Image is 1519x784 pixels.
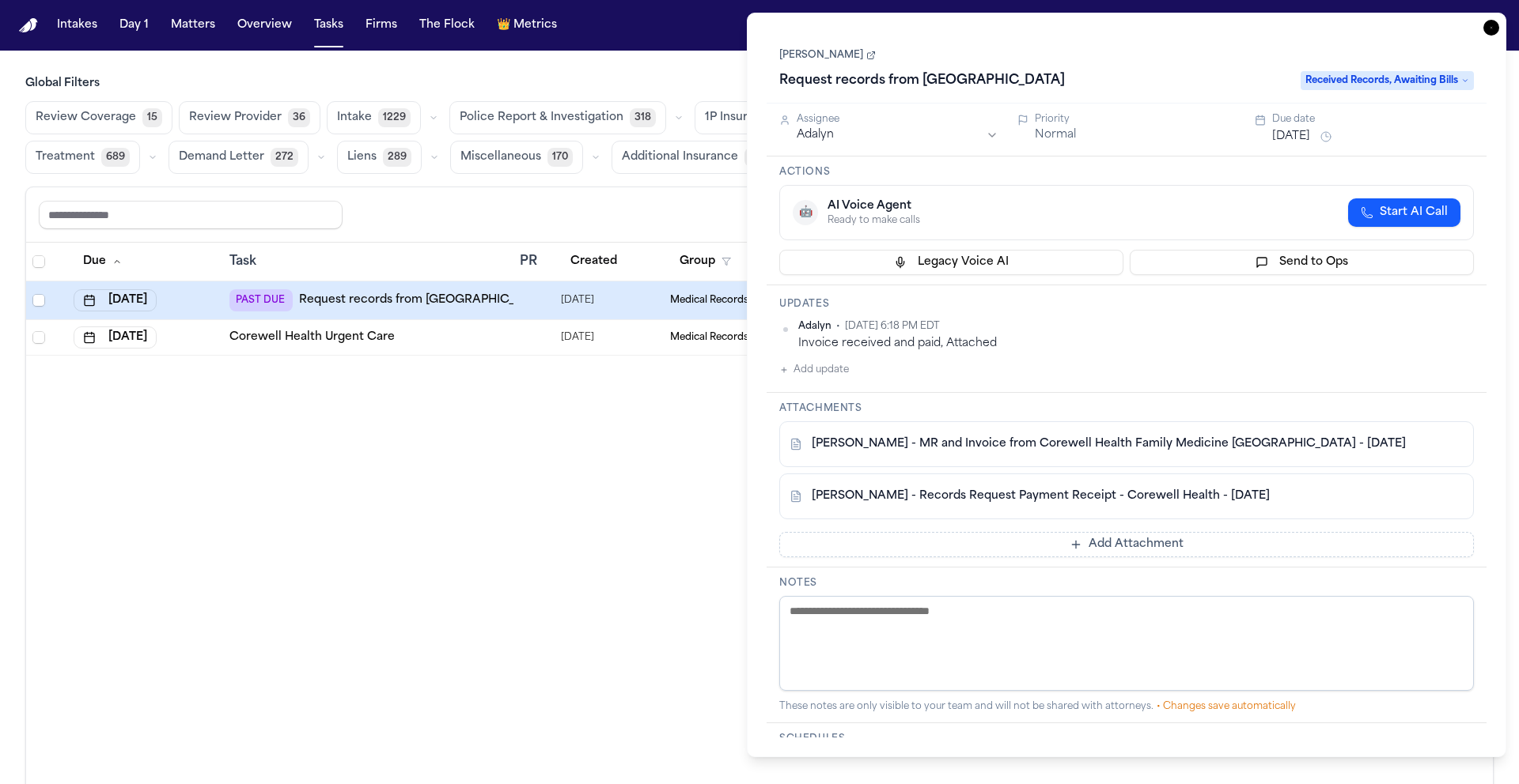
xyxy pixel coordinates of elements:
[337,110,372,126] span: Intake
[1157,702,1296,711] span: • Changes save automatically
[1272,129,1310,145] button: [DATE]
[169,141,309,174] button: Demand Letter272
[779,298,1474,311] h3: Updates
[271,148,298,167] span: 272
[1272,113,1474,126] div: Due date
[1316,127,1335,146] button: Snooze task
[413,11,481,40] button: The Flock
[779,360,849,379] button: Add update
[1035,127,1076,143] button: Normal
[299,292,550,308] a: Request records from [GEOGRAPHIC_DATA]
[798,320,831,333] span: Adalyn
[450,141,583,174] button: Miscellaneous170
[779,250,1123,275] button: Legacy Voice AI
[337,141,422,174] button: Liens289
[561,247,627,276] button: Created
[773,68,1071,93] h1: Request records from [GEOGRAPHIC_DATA]
[25,76,1494,92] h3: Global Filters
[229,330,395,345] a: Corewell Health Urgent Care
[36,110,136,126] span: Review Coverage
[1348,198,1460,227] button: Start AI Call
[383,148,411,167] span: 289
[520,252,548,271] div: PR
[189,110,282,126] span: Review Provider
[845,320,940,333] span: [DATE] 6:18 PM EDT
[497,17,510,33] span: crown
[779,577,1474,590] h3: Notes
[32,331,45,344] span: Select row
[288,108,310,127] span: 36
[327,101,421,134] button: Intake1229
[779,49,876,62] a: [PERSON_NAME]
[378,108,411,127] span: 1229
[142,108,162,127] span: 15
[779,733,1474,745] h3: Schedules
[798,336,1474,351] div: Invoice received and paid, Attached
[779,166,1474,179] h3: Actions
[612,141,771,174] button: Additional Insurance0
[19,18,38,33] a: Home
[828,214,920,227] div: Ready to make calls
[19,18,38,33] img: Finch Logo
[513,17,557,33] span: Metrics
[779,402,1474,415] h3: Attachments
[449,101,666,134] button: Police Report & Investigation318
[113,11,155,40] button: Day 1
[32,255,45,268] span: Select all
[231,11,298,40] button: Overview
[179,101,320,134] button: Review Provider36
[460,110,623,126] span: Police Report & Investigation
[74,326,157,349] button: [DATE]
[347,149,377,165] span: Liens
[1130,250,1474,275] button: Send to Ops
[705,110,775,126] span: 1P Insurance
[32,294,45,307] span: Select row
[51,11,104,40] button: Intakes
[491,11,563,40] button: crownMetrics
[797,113,998,126] div: Assignee
[1301,71,1474,90] span: Received Records, Awaiting Bills
[547,148,573,167] span: 170
[74,289,157,311] button: [DATE]
[25,141,140,174] button: Treatment689
[165,11,222,40] button: Matters
[828,198,920,214] div: AI Voice Agent
[229,252,507,271] div: Task
[695,101,820,134] button: 1P Insurance264
[36,149,95,165] span: Treatment
[179,149,264,165] span: Demand Letter
[836,320,840,333] span: •
[630,108,656,127] span: 318
[670,331,748,344] span: Medical Records
[229,289,293,311] span: PAST DUE
[359,11,403,40] button: Firms
[1380,205,1448,220] span: Start AI Call
[670,247,741,276] button: Group
[25,101,172,134] button: Review Coverage15
[460,149,541,165] span: Miscellaneous
[308,11,350,40] button: Tasks
[812,436,1406,452] a: [PERSON_NAME] - MR and Invoice from Corewell Health Family Medicine [GEOGRAPHIC_DATA] - [DATE]
[1035,113,1237,126] div: Priority
[670,294,748,307] span: Medical Records
[74,247,131,276] button: Due
[779,532,1474,557] button: Add Attachment
[622,149,738,165] span: Additional Insurance
[799,205,813,220] span: 🤖
[744,148,760,167] span: 0
[561,326,594,349] span: 8/26/2025, 9:58:20 AM
[779,700,1474,713] div: These notes are only visible to your team and will not be shared with attorneys.
[812,488,1270,504] a: [PERSON_NAME] - Records Request Payment Receipt - Corewell Health - [DATE]
[561,289,594,311] span: 8/26/2025, 9:57:42 AM
[101,148,130,167] span: 689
